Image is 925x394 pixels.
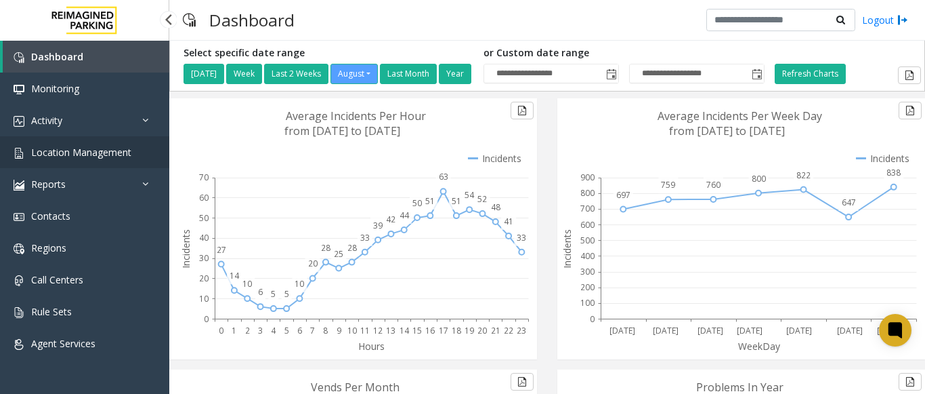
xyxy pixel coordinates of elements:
[14,212,24,222] img: 'icon'
[284,123,400,138] text: from [DATE] to [DATE]
[264,64,328,84] button: Last 2 Weeks
[796,170,811,181] text: 822
[31,305,72,318] span: Rule Sets
[862,13,908,27] a: Logout
[400,325,410,336] text: 14
[321,242,330,254] text: 28
[842,197,856,208] text: 647
[386,325,395,336] text: 13
[14,275,24,286] img: 'icon'
[400,210,410,221] text: 44
[661,179,675,191] text: 759
[323,325,328,336] text: 8
[580,172,595,183] text: 900
[199,212,209,224] text: 50
[334,248,343,260] text: 25
[184,64,224,84] button: [DATE]
[706,179,720,191] text: 760
[204,313,209,325] text: 0
[179,229,192,269] text: Incidents
[14,307,24,318] img: 'icon'
[752,173,766,184] text: 800
[897,13,908,27] img: logout
[517,325,526,336] text: 23
[297,325,302,336] text: 6
[439,325,448,336] text: 17
[295,278,304,290] text: 10
[217,244,226,256] text: 27
[258,286,263,298] text: 6
[308,258,318,269] text: 20
[425,195,435,207] text: 51
[199,232,209,243] text: 40
[697,325,723,336] text: [DATE]
[477,325,487,336] text: 20
[658,109,822,123] text: Average Incidents Per Week Day
[226,64,262,84] button: Week
[14,339,24,350] img: 'icon'
[286,109,426,123] text: Average Incidents Per Hour
[561,229,574,269] text: Incidents
[477,193,487,205] text: 52
[580,250,595,262] text: 400
[580,235,595,246] text: 500
[232,325,236,336] text: 1
[452,195,461,207] text: 51
[737,325,762,336] text: [DATE]
[465,325,474,336] text: 19
[786,325,812,336] text: [DATE]
[373,220,383,231] text: 39
[337,325,341,336] text: 9
[439,64,471,84] button: Year
[504,216,513,227] text: 41
[517,232,526,243] text: 33
[14,243,24,254] img: 'icon'
[219,325,223,336] text: 0
[749,64,764,83] span: Toggle popup
[511,102,534,119] button: Export to pdf
[31,241,66,254] span: Regions
[14,116,24,127] img: 'icon'
[3,41,169,73] a: Dashboard
[310,325,315,336] text: 7
[580,203,595,214] text: 700
[245,325,250,336] text: 2
[412,325,422,336] text: 15
[199,192,209,203] text: 60
[330,64,378,84] button: August
[31,50,83,63] span: Dashboard
[271,325,276,336] text: 4
[886,167,901,178] text: 838
[183,3,196,37] img: pageIcon
[669,123,785,138] text: from [DATE] to [DATE]
[199,172,209,183] text: 70
[202,3,301,37] h3: Dashboard
[284,325,289,336] text: 5
[616,189,630,201] text: 697
[31,337,95,350] span: Agent Services
[242,278,252,290] text: 10
[31,178,66,191] span: Reports
[258,325,263,336] text: 3
[373,325,383,336] text: 12
[184,47,473,59] h5: Select specific date range
[31,210,70,222] span: Contacts
[31,273,83,286] span: Call Centers
[465,189,475,201] text: 54
[653,325,679,336] text: [DATE]
[590,313,595,325] text: 0
[483,47,765,59] h5: or Custom date range
[380,64,437,84] button: Last Month
[899,373,922,391] button: Export to pdf
[412,197,422,209] text: 50
[603,64,618,83] span: Toggle popup
[14,52,24,63] img: 'icon'
[347,325,357,336] text: 10
[511,373,534,391] button: Export to pdf
[491,325,500,336] text: 21
[271,288,276,300] text: 5
[580,266,595,277] text: 300
[14,148,24,159] img: 'icon'
[452,325,461,336] text: 18
[199,293,209,304] text: 10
